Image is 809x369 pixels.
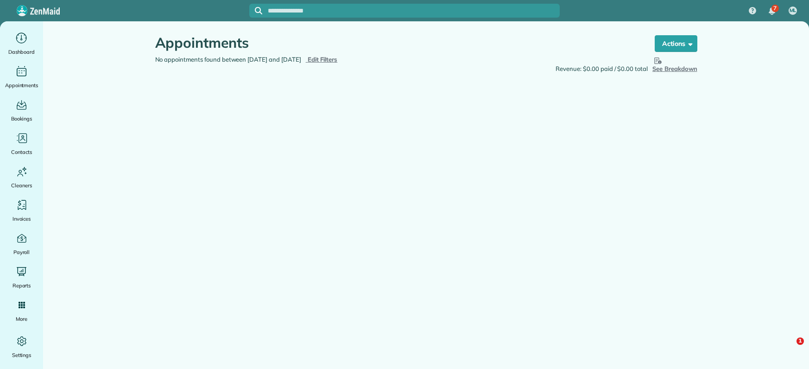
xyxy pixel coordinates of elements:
[8,47,35,57] span: Dashboard
[255,7,262,14] svg: Focus search
[11,181,32,190] span: Cleaners
[773,5,777,12] span: 7
[11,114,32,123] span: Bookings
[11,147,32,157] span: Contacts
[4,164,39,190] a: Cleaners
[4,131,39,157] a: Contacts
[13,214,31,223] span: Invoices
[148,55,426,64] div: No appointments found between [DATE] and [DATE]
[12,350,32,360] span: Settings
[306,56,338,63] a: Edit Filters
[4,64,39,90] a: Appointments
[308,56,338,63] span: Edit Filters
[5,81,38,90] span: Appointments
[4,31,39,57] a: Dashboard
[155,35,637,51] h1: Appointments
[655,35,697,52] button: Actions
[762,1,782,21] div: 7 unread notifications
[16,314,27,324] span: More
[13,281,31,290] span: Reports
[249,7,262,14] button: Focus search
[4,231,39,257] a: Payroll
[556,64,648,74] span: Revenue: $0.00 paid / $0.00 total
[4,264,39,290] a: Reports
[652,55,697,72] span: See Breakdown
[790,7,796,14] span: ML
[4,97,39,123] a: Bookings
[13,248,30,257] span: Payroll
[4,197,39,223] a: Invoices
[4,334,39,360] a: Settings
[652,55,697,74] button: See Breakdown
[777,337,800,360] iframe: Intercom live chat
[796,337,804,345] span: 1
